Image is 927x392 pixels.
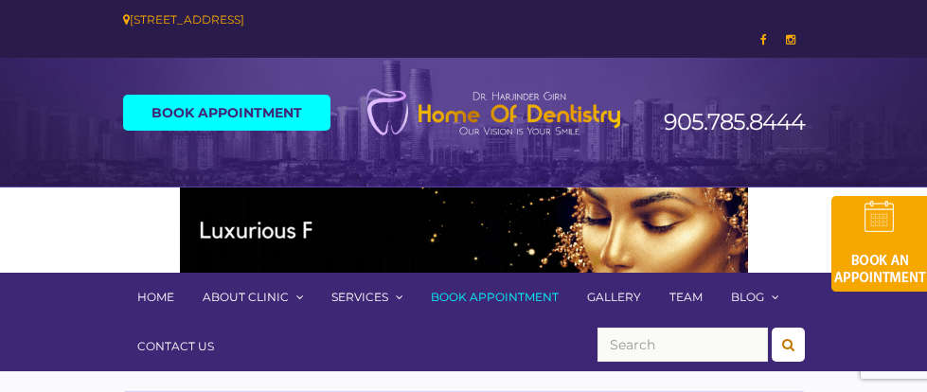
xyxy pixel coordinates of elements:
[417,273,573,322] a: Book Appointment
[123,95,330,131] a: Book Appointment
[123,273,188,322] a: Home
[831,196,927,292] img: book-an-appointment-hod-gld.png
[123,322,228,371] a: Contact Us
[597,328,768,362] input: Search
[360,88,628,136] img: Home of Dentistry
[717,273,793,322] a: Blog
[188,273,317,322] a: About Clinic
[573,273,655,322] a: Gallery
[180,187,748,273] img: Medspa-Banner-Virtual-Consultation-2-1.gif
[655,273,717,322] a: Team
[664,108,805,135] a: 905.785.8444
[123,9,805,29] div: [STREET_ADDRESS]
[317,273,417,322] a: Services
